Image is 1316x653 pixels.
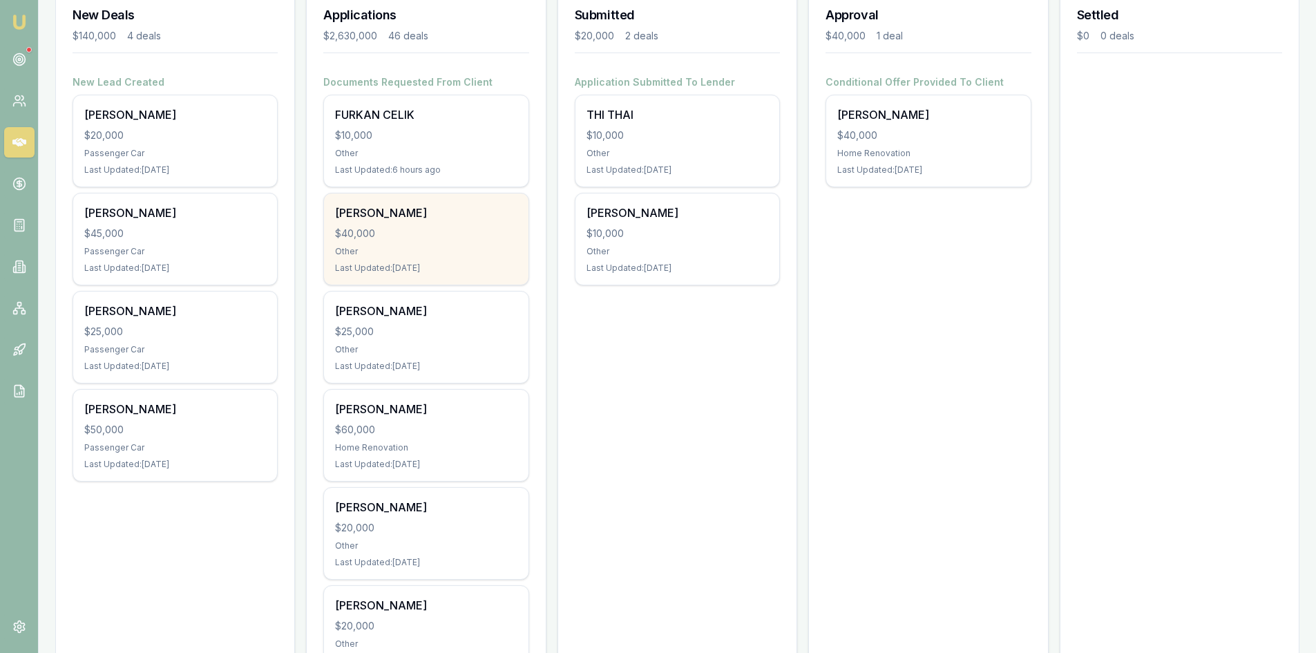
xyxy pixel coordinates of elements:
[335,325,517,339] div: $25,000
[84,401,266,417] div: [PERSON_NAME]
[335,246,517,257] div: Other
[335,619,517,633] div: $20,000
[335,303,517,319] div: [PERSON_NAME]
[335,557,517,568] div: Last Updated: [DATE]
[837,164,1019,176] div: Last Updated: [DATE]
[1100,29,1134,43] div: 0 deals
[575,29,614,43] div: $20,000
[335,148,517,159] div: Other
[826,75,1031,89] h4: Conditional Offer Provided To Client
[323,29,377,43] div: $2,630,000
[837,106,1019,123] div: [PERSON_NAME]
[335,597,517,614] div: [PERSON_NAME]
[837,148,1019,159] div: Home Renovation
[73,75,278,89] h4: New Lead Created
[587,164,768,176] div: Last Updated: [DATE]
[587,205,768,221] div: [PERSON_NAME]
[84,459,266,470] div: Last Updated: [DATE]
[84,442,266,453] div: Passenger Car
[335,129,517,142] div: $10,000
[587,129,768,142] div: $10,000
[587,246,768,257] div: Other
[84,164,266,176] div: Last Updated: [DATE]
[84,423,266,437] div: $50,000
[1077,6,1282,25] h3: Settled
[335,540,517,551] div: Other
[335,344,517,355] div: Other
[335,227,517,240] div: $40,000
[335,401,517,417] div: [PERSON_NAME]
[335,521,517,535] div: $20,000
[73,6,278,25] h3: New Deals
[335,106,517,123] div: FURKAN CELIK
[84,246,266,257] div: Passenger Car
[335,459,517,470] div: Last Updated: [DATE]
[335,423,517,437] div: $60,000
[335,205,517,221] div: [PERSON_NAME]
[84,344,266,355] div: Passenger Car
[837,129,1019,142] div: $40,000
[84,325,266,339] div: $25,000
[587,106,768,123] div: THI THAI
[335,638,517,650] div: Other
[335,361,517,372] div: Last Updated: [DATE]
[587,148,768,159] div: Other
[388,29,428,43] div: 46 deals
[84,148,266,159] div: Passenger Car
[575,75,780,89] h4: Application Submitted To Lender
[11,14,28,30] img: emu-icon-u.png
[323,75,528,89] h4: Documents Requested From Client
[1077,29,1089,43] div: $0
[84,361,266,372] div: Last Updated: [DATE]
[625,29,658,43] div: 2 deals
[84,205,266,221] div: [PERSON_NAME]
[335,164,517,176] div: Last Updated: 6 hours ago
[826,29,866,43] div: $40,000
[335,263,517,274] div: Last Updated: [DATE]
[84,303,266,319] div: [PERSON_NAME]
[323,6,528,25] h3: Applications
[84,106,266,123] div: [PERSON_NAME]
[877,29,903,43] div: 1 deal
[73,29,116,43] div: $140,000
[826,6,1031,25] h3: Approval
[575,6,780,25] h3: Submitted
[335,499,517,515] div: [PERSON_NAME]
[84,263,266,274] div: Last Updated: [DATE]
[335,442,517,453] div: Home Renovation
[84,227,266,240] div: $45,000
[587,227,768,240] div: $10,000
[127,29,161,43] div: 4 deals
[587,263,768,274] div: Last Updated: [DATE]
[84,129,266,142] div: $20,000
